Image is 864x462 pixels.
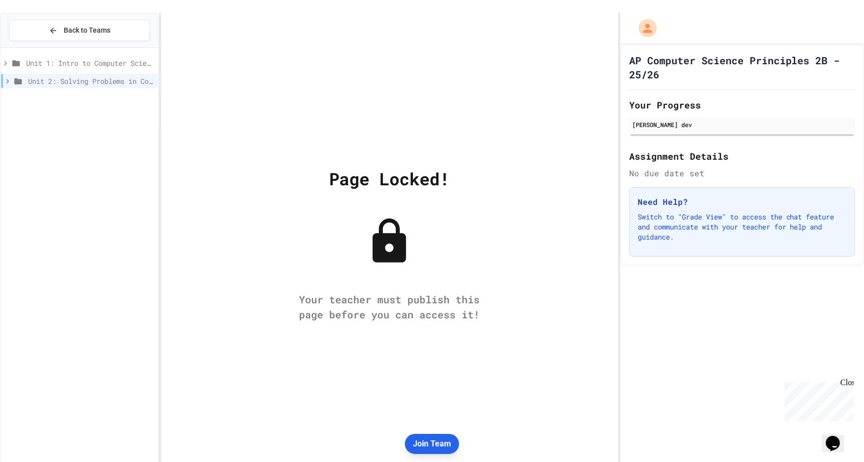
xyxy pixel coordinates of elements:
[289,292,490,322] div: Your teacher must publish this page before you can access it!
[629,98,855,112] h2: Your Progress
[629,53,855,81] h1: AP Computer Science Principles 2B - 25/26
[628,17,659,40] div: My Account
[405,434,459,454] button: Join Team
[781,378,854,421] iframe: chat widget
[822,422,854,452] iframe: chat widget
[9,20,150,41] button: Back to Teams
[26,58,154,68] span: Unit 1: Intro to Computer Science
[638,212,846,242] p: Switch to "Grade View" to access the chat feature and communicate with your teacher for help and ...
[629,149,855,163] h2: Assignment Details
[629,167,855,179] div: No due date set
[632,120,852,129] div: [PERSON_NAME] dev
[329,166,450,191] div: Page Locked!
[28,76,154,86] span: Unit 2: Solving Problems in Computer Science
[4,4,69,64] div: Chat with us now!Close
[638,196,846,208] h3: Need Help?
[64,25,110,36] span: Back to Teams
